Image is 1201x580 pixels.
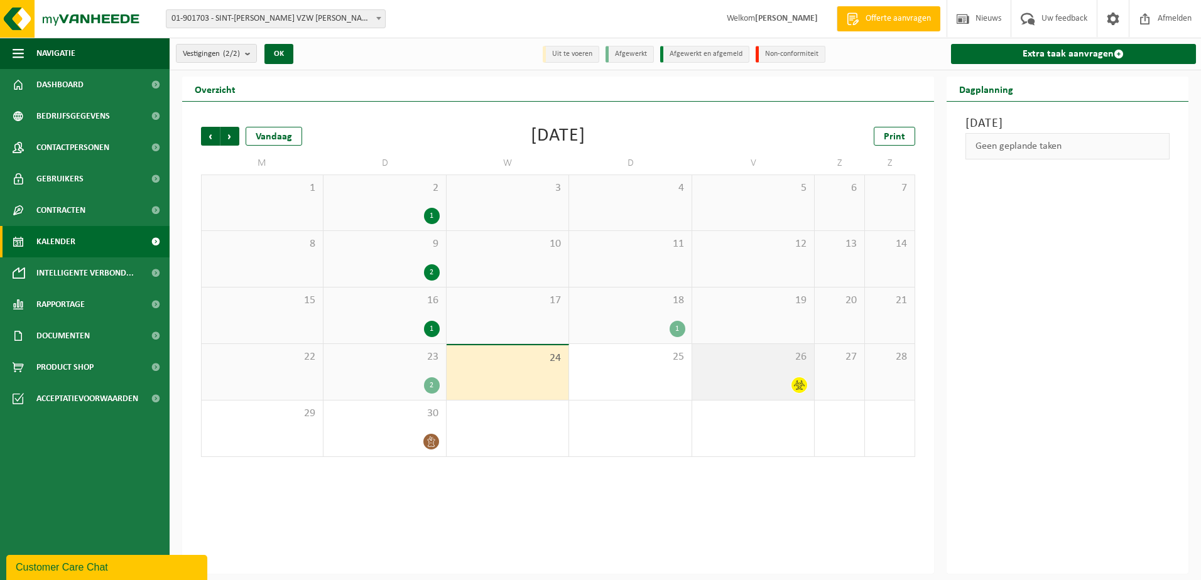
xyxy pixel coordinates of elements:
[951,44,1197,64] a: Extra taak aanvragen
[965,133,1170,159] div: Geen geplande taken
[606,46,654,63] li: Afgewerkt
[569,152,692,175] td: D
[424,208,440,224] div: 1
[670,321,685,337] div: 1
[166,10,385,28] span: 01-901703 - SINT-JOZEF KLINIEK VZW PITTEM - PITTEM
[837,6,940,31] a: Offerte aanvragen
[208,237,317,251] span: 8
[330,350,439,364] span: 23
[531,127,585,146] div: [DATE]
[330,237,439,251] span: 9
[424,264,440,281] div: 2
[698,237,808,251] span: 12
[871,237,908,251] span: 14
[447,152,569,175] td: W
[821,350,858,364] span: 27
[246,127,302,146] div: Vandaag
[36,383,138,414] span: Acceptatievoorwaarden
[36,163,84,195] span: Gebruikers
[575,237,685,251] span: 11
[756,46,825,63] li: Non-conformiteit
[575,181,685,195] span: 4
[698,350,808,364] span: 26
[201,152,323,175] td: M
[36,320,90,352] span: Documenten
[208,294,317,308] span: 15
[176,44,257,63] button: Vestigingen(2/2)
[6,552,210,580] iframe: chat widget
[947,77,1026,101] h2: Dagplanning
[862,13,934,25] span: Offerte aanvragen
[698,181,808,195] span: 5
[453,294,562,308] span: 17
[36,132,109,163] span: Contactpersonen
[965,114,1170,133] h3: [DATE]
[871,350,908,364] span: 28
[323,152,446,175] td: D
[36,289,85,320] span: Rapportage
[575,350,685,364] span: 25
[220,127,239,146] span: Volgende
[660,46,749,63] li: Afgewerkt en afgemeld
[698,294,808,308] span: 19
[183,45,240,63] span: Vestigingen
[330,181,439,195] span: 2
[755,14,818,23] strong: [PERSON_NAME]
[821,237,858,251] span: 13
[182,77,248,101] h2: Overzicht
[166,9,386,28] span: 01-901703 - SINT-JOZEF KLINIEK VZW PITTEM - PITTEM
[424,377,440,394] div: 2
[871,181,908,195] span: 7
[36,100,110,132] span: Bedrijfsgegevens
[815,152,865,175] td: Z
[865,152,915,175] td: Z
[201,127,220,146] span: Vorige
[330,407,439,421] span: 30
[543,46,599,63] li: Uit te voeren
[36,352,94,383] span: Product Shop
[208,181,317,195] span: 1
[208,407,317,421] span: 29
[424,321,440,337] div: 1
[692,152,815,175] td: V
[821,294,858,308] span: 20
[36,226,75,257] span: Kalender
[874,127,915,146] a: Print
[36,195,85,226] span: Contracten
[330,294,439,308] span: 16
[453,181,562,195] span: 3
[208,350,317,364] span: 22
[36,69,84,100] span: Dashboard
[223,50,240,58] count: (2/2)
[453,352,562,365] span: 24
[36,38,75,69] span: Navigatie
[453,237,562,251] span: 10
[575,294,685,308] span: 18
[264,44,293,64] button: OK
[36,257,134,289] span: Intelligente verbond...
[871,294,908,308] span: 21
[884,132,905,142] span: Print
[821,181,858,195] span: 6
